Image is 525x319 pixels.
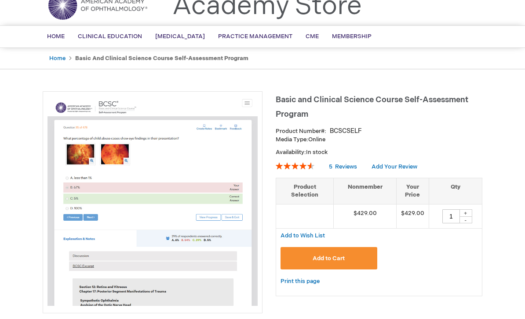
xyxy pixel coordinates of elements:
[306,33,319,40] span: CME
[276,95,468,119] span: Basic and Clinical Science Course Self-Assessment Program
[396,204,429,228] td: $429.00
[218,33,292,40] span: Practice Management
[49,55,66,62] a: Home
[47,33,65,40] span: Home
[332,33,372,40] span: Membership
[155,33,205,40] span: [MEDICAL_DATA]
[276,136,482,144] p: Online
[281,247,377,269] button: Add to Cart
[442,209,460,223] input: Qty
[276,136,308,143] strong: Media Type:
[276,178,334,204] th: Product Selection
[329,163,358,170] a: 5 Reviews
[429,178,482,204] th: Qty
[329,163,332,170] span: 5
[281,276,320,287] a: Print this page
[335,163,357,170] span: Reviews
[276,162,314,169] div: 92%
[78,33,142,40] span: Clinical Education
[276,128,326,135] strong: Product Number
[276,148,482,157] p: Availability:
[306,149,328,156] span: In stock
[334,178,397,204] th: Nonmember
[313,255,345,262] span: Add to Cart
[281,232,325,239] a: Add to Wish List
[459,209,472,217] div: +
[334,204,397,228] td: $429.00
[47,96,258,306] img: Basic and Clinical Science Course Self-Assessment Program
[396,178,429,204] th: Your Price
[75,55,248,62] strong: Basic and Clinical Science Course Self-Assessment Program
[459,216,472,223] div: -
[372,163,417,170] a: Add Your Review
[330,127,362,136] div: BCSCSELF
